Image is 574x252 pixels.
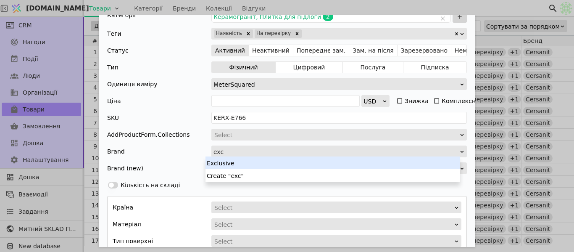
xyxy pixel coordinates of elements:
[107,146,125,157] div: Brand
[343,61,403,73] button: Послуга
[398,45,451,56] button: Зарезервовано
[440,14,445,23] button: Clear
[212,61,276,73] button: Фізичний
[403,61,466,73] button: Підписка
[113,218,141,230] div: Матеріал
[405,95,429,107] div: Знижка
[214,29,244,38] div: Наявність
[442,95,483,107] div: Комплексний
[213,13,256,20] span: Керамограніт
[99,15,475,247] div: Додати Товар
[213,79,459,90] div: MeterSquared
[212,45,249,56] button: Активний
[107,112,119,124] div: SKU
[214,202,453,214] div: Select
[107,45,129,56] div: Статус
[107,11,211,23] div: Категорії
[255,29,292,38] div: На перевірку
[113,202,133,213] div: Країна
[213,13,321,21] span: Керамограніт, Плитка для підлоги
[323,13,333,21] span: 2
[363,95,382,107] div: USD
[276,61,343,73] button: Цифровий
[113,235,153,247] div: Тип поверхні
[292,29,302,38] div: Remove На перевірку
[205,169,460,182] div: Create "exc"
[349,45,397,56] button: Зам. на після
[256,13,258,20] span: ,
[107,95,121,107] span: Ціна
[205,157,460,169] div: Exclusive
[107,162,143,174] div: Brand (new)
[107,78,157,90] div: Одиниця виміру
[249,45,293,56] button: Неактивний
[244,29,253,38] div: Remove Наявність
[293,45,349,56] button: Попереднє зам.
[260,13,321,20] span: Плитка для підлоги
[107,129,190,141] div: AddProductForm.Collections
[107,61,118,73] div: Тип
[107,28,121,40] div: Теги
[451,45,477,56] button: Немає
[121,181,180,190] div: Кількість на складі
[440,16,445,21] svg: close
